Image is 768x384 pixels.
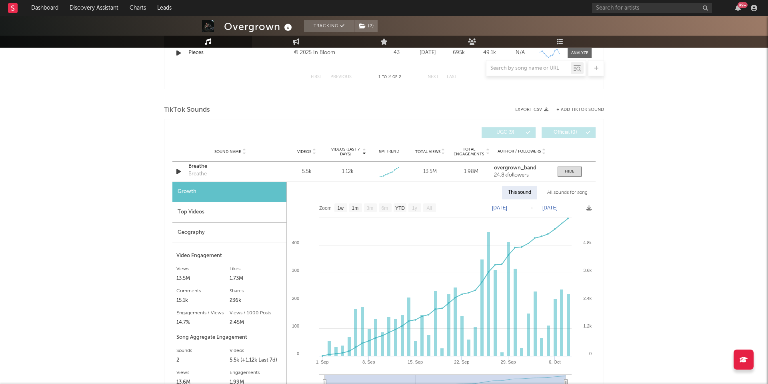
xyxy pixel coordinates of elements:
[502,186,537,199] div: This sound
[492,205,507,211] text: [DATE]
[542,205,558,211] text: [DATE]
[583,296,592,301] text: 2.4k
[338,205,344,211] text: 1w
[176,318,230,328] div: 14.7%
[395,205,405,211] text: YTD
[362,360,375,364] text: 8. Sep
[486,65,571,72] input: Search by song name or URL
[176,296,230,306] div: 15.1k
[288,168,325,176] div: 5.5k
[498,149,541,154] span: Author / Followers
[382,205,388,211] text: 6m
[382,49,410,57] div: 43
[176,333,282,342] div: Song Aggregate Engagement
[172,202,286,223] div: Top Videos
[330,75,352,79] button: Previous
[368,72,412,82] div: 1 2 2
[494,165,550,171] a: overgrown_band
[297,351,299,356] text: 0
[230,274,283,283] div: 1.73M
[453,168,490,176] div: 1.98M
[230,286,283,296] div: Shares
[176,264,230,274] div: Views
[515,107,548,112] button: Export CSV
[176,368,230,378] div: Views
[311,75,322,79] button: First
[445,49,472,57] div: 695k
[176,251,282,261] div: Video Engagement
[541,186,594,199] div: All sounds for song
[304,20,354,32] button: Tracking
[501,360,516,364] text: 29. Sep
[354,20,378,32] span: ( 2 )
[382,75,387,79] span: to
[230,308,283,318] div: Views / 1000 Posts
[319,205,332,211] text: Zoom
[352,205,359,211] text: 1m
[188,163,272,171] a: Breathe
[172,223,286,243] div: Geography
[415,149,440,154] span: Total Views
[164,105,210,115] span: TikTok Sounds
[414,49,441,57] div: [DATE]
[547,130,584,135] span: Official ( 0 )
[230,346,283,356] div: Videos
[592,3,712,13] input: Search for artists
[583,240,592,245] text: 4.8k
[556,108,604,112] button: + Add TikTok Sound
[230,264,283,274] div: Likes
[542,127,596,138] button: Official(0)
[549,360,560,364] text: 6. Oct
[329,147,362,157] span: Videos (last 7 days)
[476,49,503,57] div: 49.1k
[176,356,230,365] div: 2
[412,205,417,211] text: 1y
[230,356,283,365] div: 5.5k (+1.12k Last 7d)
[214,149,241,154] span: Sound Name
[230,368,283,378] div: Engagements
[292,324,299,328] text: 100
[426,205,432,211] text: All
[583,268,592,273] text: 3.6k
[297,149,311,154] span: Videos
[548,108,604,112] button: + Add TikTok Sound
[188,170,207,178] div: Breathe
[447,75,457,79] button: Last
[292,240,299,245] text: 400
[176,346,230,356] div: Sounds
[188,49,290,57] a: Pieces
[370,149,408,155] div: 6M Trend
[583,324,592,328] text: 1.2k
[408,360,423,364] text: 15. Sep
[529,205,534,211] text: →
[292,296,299,301] text: 200
[224,20,294,33] div: Overgrown
[294,48,378,58] div: © 2025 In Bloom
[735,5,741,11] button: 99+
[487,130,524,135] span: UGC ( 9 )
[176,286,230,296] div: Comments
[507,49,534,57] div: N/A
[412,168,449,176] div: 13.5M
[494,173,550,178] div: 24.8k followers
[172,182,286,202] div: Growth
[292,268,299,273] text: 300
[176,274,230,283] div: 13.5M
[354,20,378,32] button: (2)
[738,2,748,8] div: 99 +
[428,75,439,79] button: Next
[367,205,374,211] text: 3m
[392,75,397,79] span: of
[230,318,283,328] div: 2.45M
[453,147,485,157] span: Total Engagements
[316,360,329,364] text: 1. Sep
[589,351,592,356] text: 0
[454,360,469,364] text: 22. Sep
[494,165,536,171] strong: overgrown_band
[342,168,354,176] div: 1.12k
[176,308,230,318] div: Engagements / Views
[230,296,283,306] div: 236k
[482,127,536,138] button: UGC(9)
